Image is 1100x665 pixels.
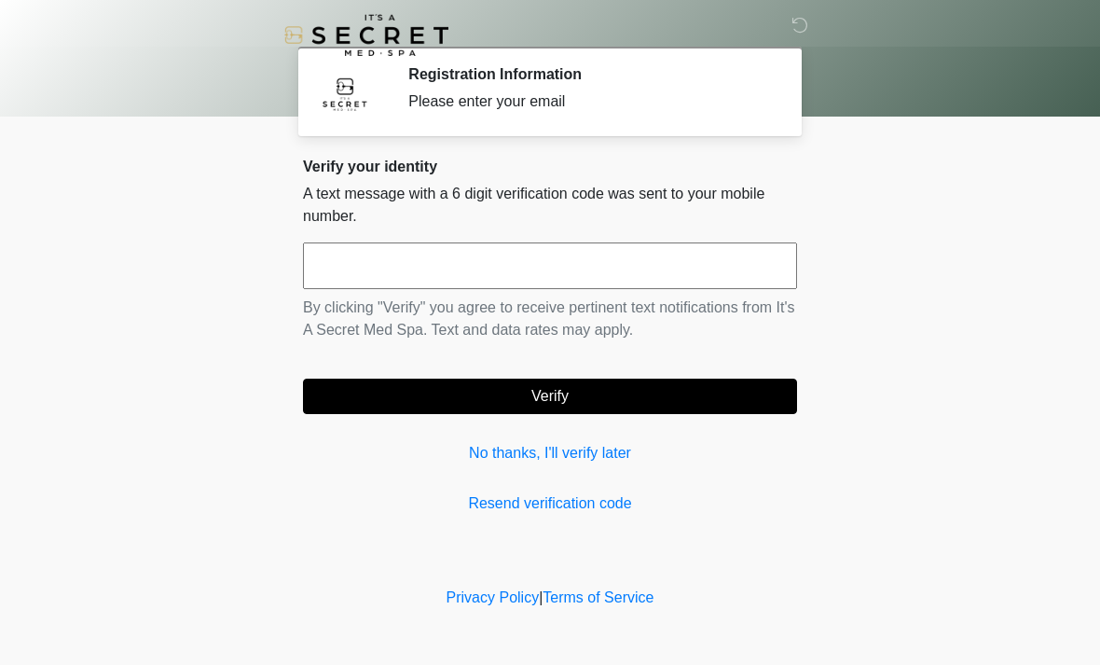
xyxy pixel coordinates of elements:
[303,158,797,175] h2: Verify your identity
[303,183,797,228] p: A text message with a 6 digit verification code was sent to your mobile number.
[539,589,543,605] a: |
[408,65,769,83] h2: Registration Information
[284,14,448,56] img: It's A Secret Med Spa Logo
[543,589,653,605] a: Terms of Service
[303,379,797,414] button: Verify
[317,65,373,121] img: Agent Avatar
[408,90,769,113] div: Please enter your email
[303,492,797,515] a: Resend verification code
[303,442,797,464] a: No thanks, I'll verify later
[447,589,540,605] a: Privacy Policy
[303,297,797,341] p: By clicking "Verify" you agree to receive pertinent text notifications from It's A Secret Med Spa...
